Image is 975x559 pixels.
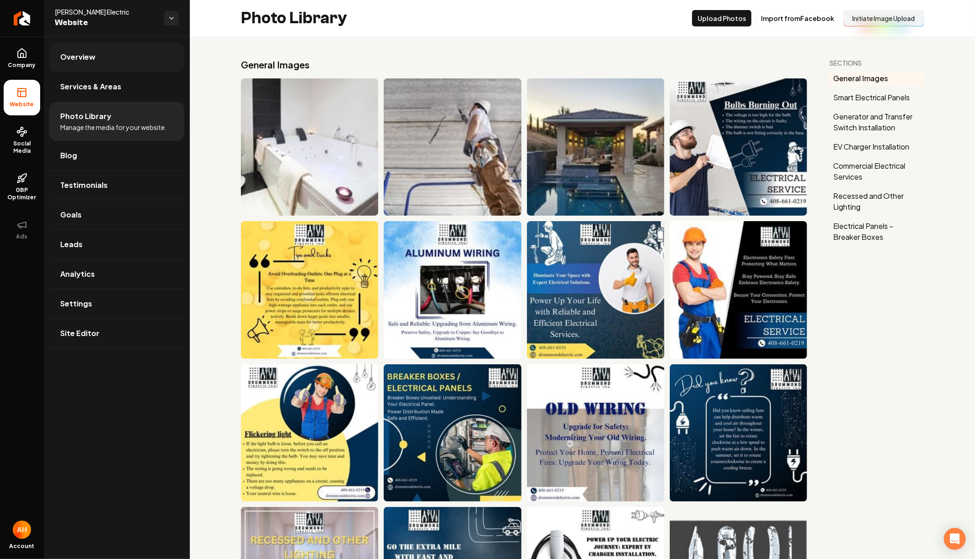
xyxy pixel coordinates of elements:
button: Ads [4,212,40,248]
span: Photo Library [60,111,111,122]
button: EV Charger Installation [829,140,924,154]
button: Recessed and Other Lighting [829,189,924,214]
h2: Photo Library [241,9,347,27]
img: Rebolt Logo [14,11,31,26]
span: Services & Areas [60,81,121,92]
button: Open user button [13,521,31,539]
a: Site Editor [49,319,184,348]
a: Analytics [49,259,184,289]
img: Ceiling fan tips for winter and summer air circulation by Drummond Electric Inc. [670,364,807,502]
span: Ads [13,233,31,240]
span: Company [5,62,40,69]
button: Upload Photos [692,10,751,26]
span: Site Editor [60,328,99,339]
span: Analytics [60,269,95,279]
span: Account [10,543,35,550]
img: Electrician diagnosing bulb issues for Drummond Electric Inc., offering electrical services. [670,78,807,216]
a: Services & Areas [49,72,184,101]
a: Social Media [4,119,40,162]
img: Drummond Electric: Expert electrical solutions for reliable, efficient services. Contact 408-661-... [527,221,664,358]
span: Website [6,101,38,108]
span: Leads [60,239,83,250]
img: Modern outdoor patio with pool, cozy seating, and stylish lighting at sunset. [527,78,664,216]
span: Goals [60,209,82,220]
button: Generator and Transfer Switch Installation [829,109,924,135]
img: Infographic on avoiding electrical fires by managing outlet usage for better productivity. [241,221,378,358]
a: Leads [49,230,184,259]
img: Smiling electrician in safety gear promoting electronics safety and service contact information. [670,221,807,358]
span: Settings [60,298,92,309]
img: Electrician examining breaker boxes and electrical panels for safety and efficiency at Drummond E... [384,364,521,502]
img: Old wiring upgrade advertisement emphasizing electrical safety and fire prevention. Drummond Elec... [527,364,664,502]
button: Import fromFacebook [755,10,840,26]
button: Initiate Image Upload [844,10,924,26]
span: GBP Optimizer [4,186,40,201]
span: Testimonials [60,180,108,191]
a: GBP Optimizer [4,166,40,208]
a: Goals [49,200,184,229]
img: Luxurious modern bathroom with a jetted bathtub, candles, and elegant decor. [241,78,378,216]
img: Construction worker installing lighting fixture on ceiling using a ladder and tools. [384,78,521,216]
a: Blog [49,141,184,170]
h2: General Images [241,58,807,71]
h3: Sections [829,58,924,67]
img: Electrician giving a thumbs up, troubleshooting flickering light issues, helpful tips included. [241,364,378,502]
a: Company [4,41,40,76]
img: Anthony Hurgoi [13,521,31,539]
span: Manage the media for your website. [60,123,167,132]
img: Upgrade from aluminum wiring to copper for enhanced safety and reliability by Drummond Electric. [384,221,521,358]
span: Social Media [4,140,40,155]
span: Blog [60,150,77,161]
button: Commercial Electrical Services [829,159,924,184]
a: Testimonials [49,171,184,200]
span: Overview [60,52,95,62]
span: [PERSON_NAME] Electric [55,7,157,16]
span: Website [55,16,157,29]
a: Overview [49,42,184,72]
button: Electrical Panels – Breaker Boxes [829,219,924,244]
button: Smart Electrical Panels [829,90,924,105]
a: Settings [49,289,184,318]
div: Open Intercom Messenger [944,528,966,550]
button: General Images [829,71,924,86]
